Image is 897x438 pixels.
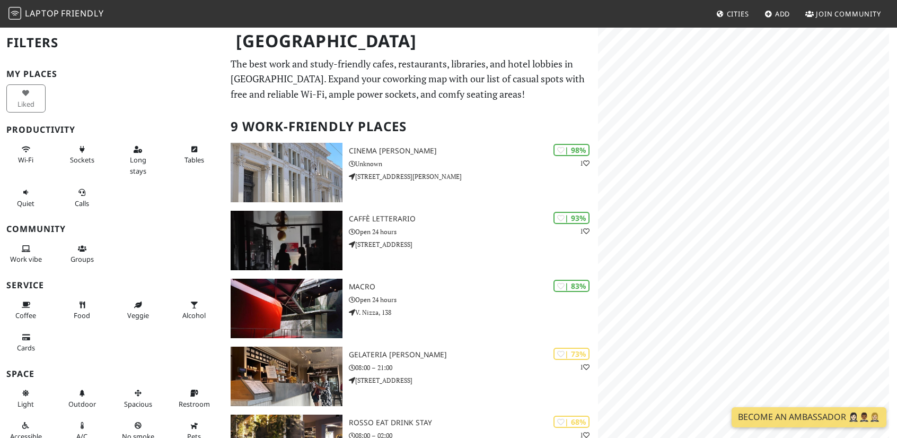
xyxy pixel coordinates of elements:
img: Gelateria Giuffrè [231,347,342,406]
button: Long stays [119,141,158,179]
button: Calls [63,184,102,212]
button: Work vibe [6,240,46,268]
h3: Cinema [PERSON_NAME] [349,147,598,156]
div: | 68% [553,416,590,428]
button: Alcohol [174,296,214,324]
span: Natural light [17,399,34,409]
span: Restroom [179,399,210,409]
span: Food [74,311,90,320]
button: Wi-Fi [6,141,46,169]
p: Unknown [349,159,598,169]
span: Long stays [130,155,146,175]
button: Food [63,296,102,324]
button: Restroom [174,384,214,413]
p: V. Nizza, 138 [349,307,598,317]
span: Outdoor area [68,399,96,409]
p: [STREET_ADDRESS] [349,375,598,385]
img: Caffè Letterario [231,211,342,270]
p: [STREET_ADDRESS] [349,239,598,250]
span: Cities [727,9,749,19]
span: Quiet [17,199,34,208]
span: Spacious [124,399,152,409]
p: The best work and study-friendly cafes, restaurants, libraries, and hotel lobbies in [GEOGRAPHIC_... [231,56,592,102]
button: Cards [6,329,46,357]
p: Open 24 hours [349,295,598,305]
a: Caffè Letterario | 93% 1 Caffè Letterario Open 24 hours [STREET_ADDRESS] [224,211,598,270]
p: Open 24 hours [349,227,598,237]
div: | 93% [553,212,590,224]
span: Veggie [127,311,149,320]
span: Add [775,9,790,19]
a: Cities [712,4,753,23]
span: Coffee [15,311,36,320]
h3: Productivity [6,125,218,135]
img: MACRO [231,279,342,338]
img: Cinema Troisi [231,143,342,202]
button: Light [6,384,46,413]
span: Alcohol [182,311,206,320]
span: Video/audio calls [75,199,89,208]
button: Spacious [119,384,158,413]
span: Stable Wi-Fi [18,155,33,165]
a: Cinema Troisi | 98% 1 Cinema [PERSON_NAME] Unknown [STREET_ADDRESS][PERSON_NAME] [224,143,598,202]
span: Work-friendly tables [184,155,204,165]
h3: Caffè Letterario [349,214,598,224]
div: | 73% [553,348,590,360]
h3: My Places [6,69,218,79]
div: | 83% [553,280,590,292]
button: Outdoor [63,384,102,413]
span: People working [10,254,42,264]
a: Join Community [801,4,885,23]
a: MACRO | 83% MACRO Open 24 hours V. Nizza, 138 [224,279,598,338]
p: [STREET_ADDRESS][PERSON_NAME] [349,171,598,182]
span: Join Community [816,9,881,19]
p: 1 [580,362,590,372]
button: Sockets [63,141,102,169]
button: Coffee [6,296,46,324]
a: Gelateria Giuffrè | 73% 1 Gelateria [PERSON_NAME] 08:00 – 21:00 [STREET_ADDRESS] [224,347,598,406]
button: Tables [174,141,214,169]
h2: Filters [6,27,218,59]
h3: Gelateria [PERSON_NAME] [349,350,598,359]
h2: 9 Work-Friendly Places [231,110,592,143]
h3: Space [6,369,218,379]
span: Friendly [61,7,103,19]
span: Laptop [25,7,59,19]
h3: Community [6,224,218,234]
span: Power sockets [70,155,94,165]
p: 08:00 – 21:00 [349,363,598,373]
button: Veggie [119,296,158,324]
h1: [GEOGRAPHIC_DATA] [227,27,596,56]
h3: Rosso Eat Drink Stay [349,418,598,427]
h3: Service [6,280,218,290]
p: 1 [580,158,590,168]
span: Group tables [71,254,94,264]
button: Quiet [6,184,46,212]
a: Add [760,4,795,23]
span: Credit cards [17,343,35,353]
a: Become an Ambassador 🤵🏻‍♀️🤵🏾‍♂️🤵🏼‍♀️ [732,407,886,427]
p: 1 [580,226,590,236]
img: LaptopFriendly [8,7,21,20]
div: | 98% [553,144,590,156]
h3: MACRO [349,282,598,291]
a: LaptopFriendly LaptopFriendly [8,5,104,23]
button: Groups [63,240,102,268]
